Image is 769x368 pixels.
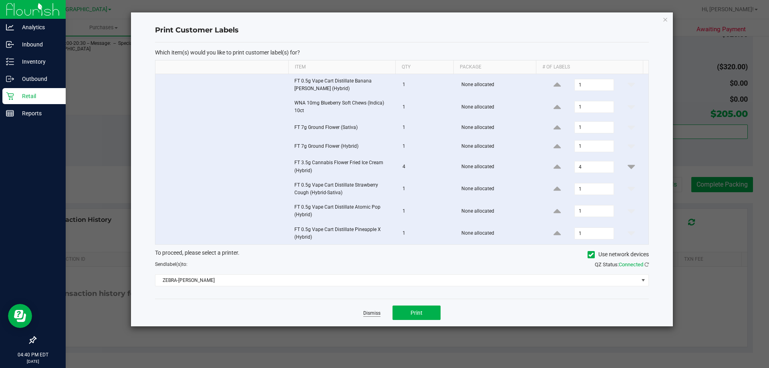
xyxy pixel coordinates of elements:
button: Print [393,306,441,320]
td: FT 0.5g Vape Cart Distillate Atomic Pop (Hybrid) [290,200,398,222]
td: 1 [398,118,457,137]
td: 1 [398,96,457,118]
p: 04:40 PM EDT [4,351,62,358]
td: 1 [398,74,457,96]
inline-svg: Reports [6,109,14,117]
td: None allocated [457,223,540,244]
td: None allocated [457,156,540,178]
p: [DATE] [4,358,62,364]
inline-svg: Inventory [6,58,14,66]
p: Outbound [14,74,62,84]
th: Package [453,60,536,74]
td: FT 0.5g Vape Cart Distillate Strawberry Cough (Hybrid-Sativa) [290,178,398,200]
td: 1 [398,223,457,244]
td: WNA 10mg Blueberry Soft Chews (Indica) 10ct [290,96,398,118]
td: None allocated [457,200,540,222]
td: None allocated [457,96,540,118]
td: 1 [398,137,457,156]
td: None allocated [457,74,540,96]
inline-svg: Analytics [6,23,14,31]
td: 1 [398,200,457,222]
p: Reports [14,109,62,118]
div: To proceed, please select a printer. [149,249,655,261]
p: Inbound [14,40,62,49]
td: FT 0.5g Vape Cart Distillate Pineapple X (Hybrid) [290,223,398,244]
a: Dismiss [363,310,380,317]
td: FT 3.5g Cannabis Flower Fried Ice Cream (Hybrid) [290,156,398,178]
td: FT 7g Ground Flower (Hybrid) [290,137,398,156]
span: Connected [619,261,643,267]
th: Item [288,60,395,74]
inline-svg: Outbound [6,75,14,83]
span: Print [411,310,423,316]
inline-svg: Retail [6,92,14,100]
inline-svg: Inbound [6,40,14,48]
td: None allocated [457,137,540,156]
td: None allocated [457,178,540,200]
td: FT 7g Ground Flower (Sativa) [290,118,398,137]
td: FT 0.5g Vape Cart Distillate Banana [PERSON_NAME] (Hybrid) [290,74,398,96]
td: None allocated [457,118,540,137]
p: Which item(s) would you like to print customer label(s) for? [155,49,649,56]
td: 1 [398,178,457,200]
span: QZ Status: [595,261,649,267]
th: # of labels [536,60,643,74]
span: ZEBRA-[PERSON_NAME] [155,275,638,286]
th: Qty [395,60,453,74]
td: 4 [398,156,457,178]
span: Send to: [155,261,187,267]
span: label(s) [166,261,182,267]
p: Analytics [14,22,62,32]
label: Use network devices [588,250,649,259]
p: Retail [14,91,62,101]
h4: Print Customer Labels [155,25,649,36]
iframe: Resource center [8,304,32,328]
p: Inventory [14,57,62,66]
